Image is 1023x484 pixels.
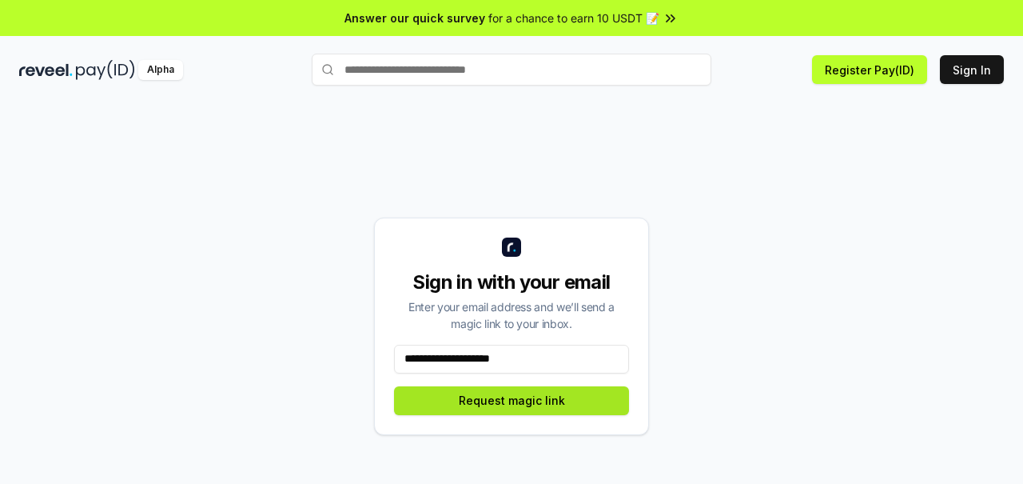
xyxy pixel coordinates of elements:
button: Register Pay(ID) [812,55,927,84]
div: Alpha [138,60,183,80]
div: Enter your email address and we’ll send a magic link to your inbox. [394,298,629,332]
span: Answer our quick survey [344,10,485,26]
button: Request magic link [394,386,629,415]
div: Sign in with your email [394,270,629,295]
button: Sign In [940,55,1004,84]
img: reveel_dark [19,60,73,80]
span: for a chance to earn 10 USDT 📝 [488,10,659,26]
img: logo_small [502,238,521,257]
img: pay_id [76,60,135,80]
